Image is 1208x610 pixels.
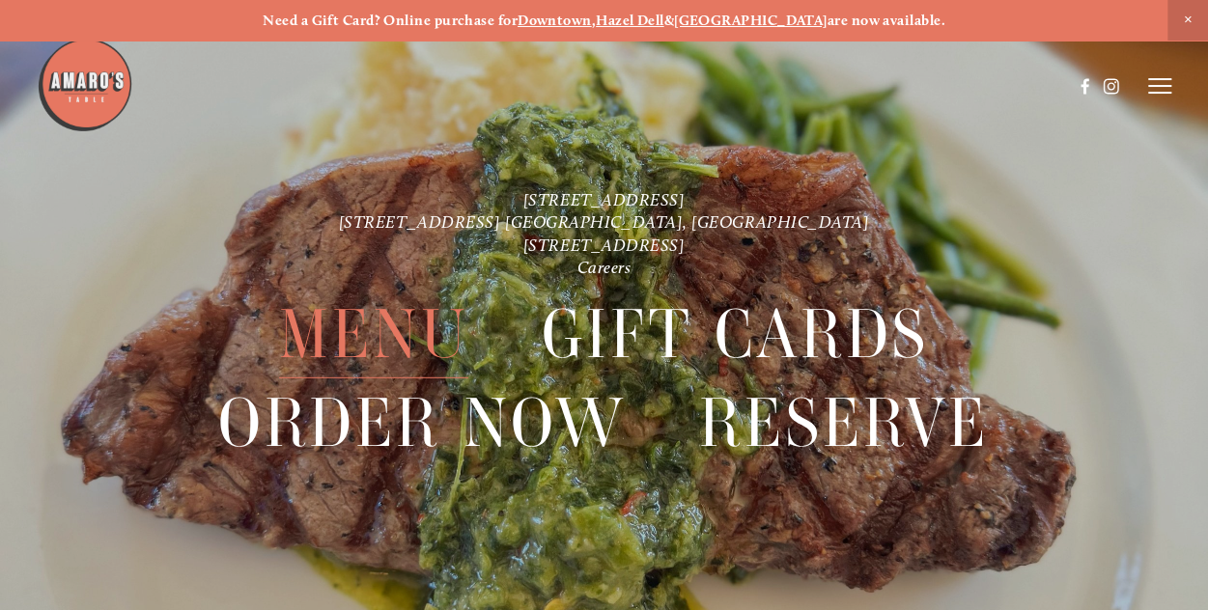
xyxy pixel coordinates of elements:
span: Gift Cards [541,291,928,378]
a: Menu [279,291,468,377]
span: Reserve [699,378,990,466]
strong: are now available. [828,12,945,29]
a: [STREET_ADDRESS] [523,235,686,255]
a: Gift Cards [541,291,928,377]
a: Hazel Dell [596,12,664,29]
a: [STREET_ADDRESS] [GEOGRAPHIC_DATA], [GEOGRAPHIC_DATA] [339,211,870,232]
span: Order Now [218,378,627,466]
a: Reserve [699,378,990,465]
strong: , [592,12,596,29]
a: Careers [577,257,632,277]
img: Amaro's Table [37,37,133,133]
span: Menu [279,291,468,378]
a: [STREET_ADDRESS] [523,189,686,209]
strong: Need a Gift Card? Online purchase for [263,12,518,29]
a: Order Now [218,378,627,465]
strong: & [664,12,674,29]
a: [GEOGRAPHIC_DATA] [674,12,828,29]
a: Downtown [518,12,592,29]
